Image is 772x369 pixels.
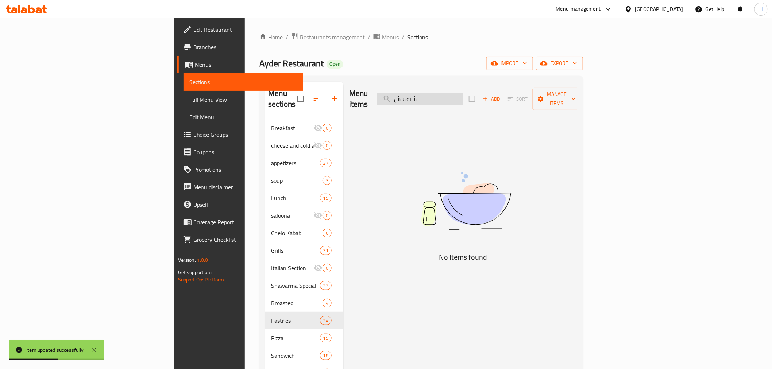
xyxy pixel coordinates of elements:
span: 0 [323,125,331,132]
div: [GEOGRAPHIC_DATA] [635,5,683,13]
input: search [377,93,463,105]
a: Edit Menu [184,108,303,126]
a: Promotions [177,161,303,178]
span: Restaurants management [300,33,365,42]
svg: Inactive section [314,124,323,132]
button: export [536,57,583,70]
div: items [320,159,332,167]
div: items [320,246,332,255]
span: Sort sections [308,90,326,108]
span: export [542,59,577,68]
a: Grocery Checklist [177,231,303,248]
div: items [323,264,332,272]
span: Menu disclaimer [193,183,297,191]
span: Choice Groups [193,130,297,139]
span: 21 [320,247,331,254]
div: soup3 [265,172,343,189]
span: Broasted [271,299,322,307]
span: Version: [178,255,196,265]
div: Item updated successfully [26,346,84,354]
span: 6 [323,230,331,237]
span: Full Menu View [189,95,297,104]
span: Get support on: [178,268,212,277]
h5: No Items found [372,251,554,263]
img: dish.svg [372,153,554,249]
li: / [402,33,404,42]
span: 0 [323,142,331,149]
span: Breakfast [271,124,313,132]
div: Breakfast0 [265,119,343,137]
div: items [323,229,332,237]
span: import [492,59,527,68]
a: Restaurants management [291,32,365,42]
div: Sandwich [271,351,320,360]
div: soup [271,176,322,185]
span: Open [327,61,343,67]
span: Sort items [503,93,533,105]
a: Branches [177,38,303,56]
span: Sections [189,78,297,86]
a: Coverage Report [177,213,303,231]
div: Broasted4 [265,294,343,312]
div: items [323,299,332,307]
div: appetizers37 [265,154,343,172]
nav: breadcrumb [259,32,583,42]
span: Pizza [271,334,320,342]
span: cheese and cold appetizers [271,141,313,150]
div: items [320,194,332,202]
div: saloona [271,211,313,220]
span: Italian Section [271,264,313,272]
div: Pastries24 [265,312,343,329]
div: items [320,334,332,342]
li: / [368,33,370,42]
span: Lunch [271,194,320,202]
span: Grocery Checklist [193,235,297,244]
span: 23 [320,282,331,289]
span: H [759,5,763,13]
div: items [320,316,332,325]
h2: Menu items [349,88,368,110]
button: Add [480,93,503,105]
a: Choice Groups [177,126,303,143]
div: Italian Section0 [265,259,343,277]
svg: Inactive section [314,141,323,150]
span: 0 [323,265,331,272]
span: Pastries [271,316,320,325]
a: Full Menu View [184,91,303,108]
a: Menus [177,56,303,73]
a: Edit Restaurant [177,21,303,38]
span: Upsell [193,200,297,209]
a: Support.OpsPlatform [178,275,224,284]
span: 24 [320,317,331,324]
a: Menu disclaimer [177,178,303,196]
span: Menus [195,60,297,69]
div: Chelo Kabab [271,229,322,237]
div: items [323,211,332,220]
span: Manage items [539,90,576,108]
span: Edit Menu [189,113,297,121]
div: items [323,124,332,132]
div: Sandwich18 [265,347,343,364]
span: Coupons [193,148,297,156]
span: Coverage Report [193,218,297,226]
span: Grills [271,246,320,255]
div: appetizers [271,159,320,167]
div: items [323,141,332,150]
div: Shawarma Special [271,281,320,290]
span: 4 [323,300,331,307]
svg: Inactive section [314,211,323,220]
div: Chelo Kabab6 [265,224,343,242]
span: Edit Restaurant [193,25,297,34]
span: 18 [320,352,331,359]
span: 15 [320,195,331,202]
div: Open [327,60,343,69]
div: items [323,176,332,185]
